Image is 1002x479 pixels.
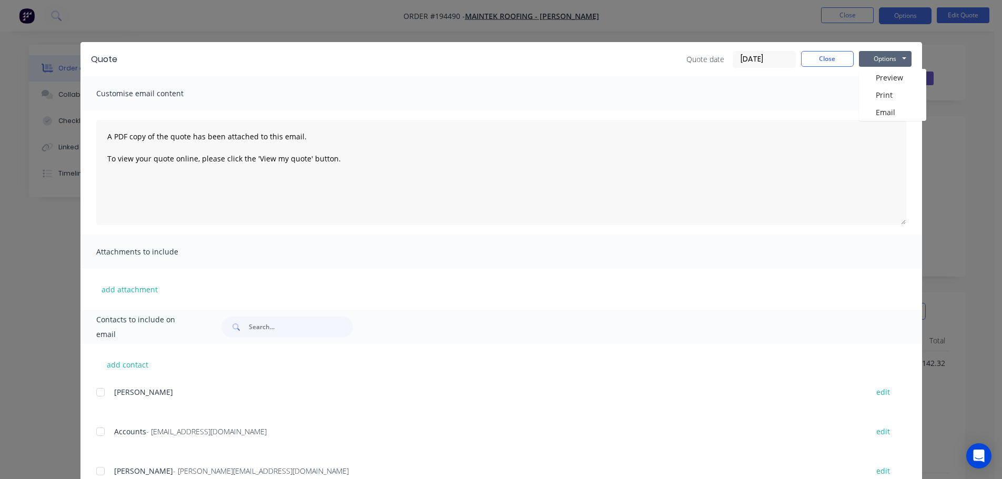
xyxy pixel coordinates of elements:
[870,424,896,439] button: edit
[870,385,896,399] button: edit
[96,356,159,372] button: add contact
[96,312,196,342] span: Contacts to include on email
[686,54,724,65] span: Quote date
[859,86,926,104] button: Print
[96,281,163,297] button: add attachment
[114,387,173,397] span: [PERSON_NAME]
[966,443,991,468] div: Open Intercom Messenger
[146,426,267,436] span: - [EMAIL_ADDRESS][DOMAIN_NAME]
[96,120,906,225] textarea: A PDF copy of the quote has been attached to this email. To view your quote online, please click ...
[173,466,349,476] span: - [PERSON_NAME][EMAIL_ADDRESS][DOMAIN_NAME]
[859,69,926,86] button: Preview
[114,466,173,476] span: [PERSON_NAME]
[114,426,146,436] span: Accounts
[91,53,117,66] div: Quote
[249,317,353,338] input: Search...
[96,244,212,259] span: Attachments to include
[859,51,912,67] button: Options
[801,51,854,67] button: Close
[859,104,926,121] button: Email
[96,86,212,101] span: Customise email content
[870,464,896,478] button: edit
